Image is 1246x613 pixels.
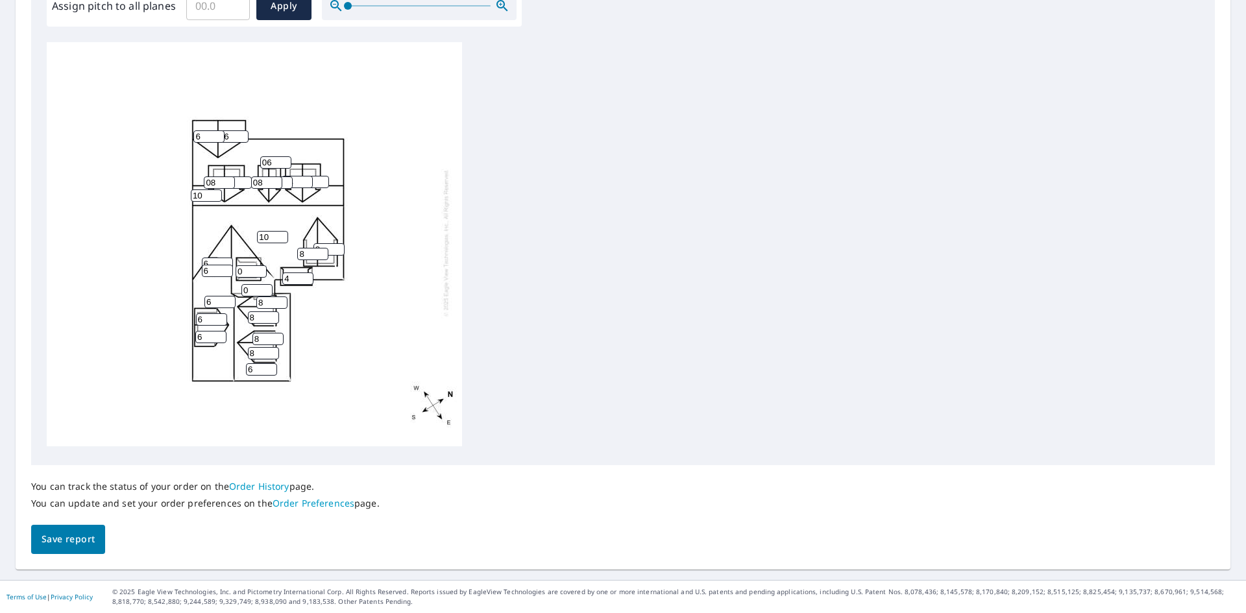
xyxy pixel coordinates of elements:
[112,587,1240,607] p: © 2025 Eagle View Technologies, Inc. and Pictometry International Corp. All Rights Reserved. Repo...
[31,525,105,554] button: Save report
[51,592,93,601] a: Privacy Policy
[273,497,354,509] a: Order Preferences
[6,593,93,601] p: |
[229,480,289,492] a: Order History
[31,498,380,509] p: You can update and set your order preferences on the page.
[31,481,380,492] p: You can track the status of your order on the page.
[6,592,47,601] a: Terms of Use
[42,531,95,547] span: Save report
